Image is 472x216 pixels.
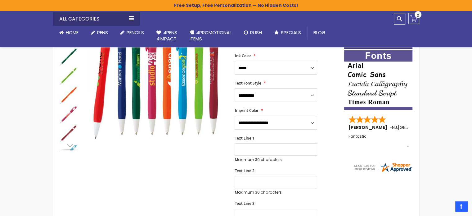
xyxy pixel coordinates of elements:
span: Specials [281,29,301,36]
img: 4pens.com widget logo [353,162,413,173]
img: Dart Color Slim Pens [59,86,78,104]
span: Blog [313,29,326,36]
span: [PERSON_NAME] [348,124,389,131]
div: Dart Color Slim Pens [59,124,79,143]
span: NJ [392,124,397,131]
span: 4PROMOTIONAL ITEMS [190,29,232,42]
div: Dart Color Slim Pens [59,85,79,104]
img: Dart Color Slim Pens [59,67,78,85]
img: Dart Color Slim Pens [59,124,78,143]
img: font-personalization-examples [344,50,412,110]
a: Blog [307,26,332,39]
span: Pens [97,29,108,36]
span: Rush [250,29,262,36]
a: Top [455,201,467,211]
span: [GEOGRAPHIC_DATA] [398,124,443,131]
p: Maximum 30 characters [235,190,317,195]
a: Pencils [114,26,150,39]
a: 4Pens4impact [150,26,183,46]
a: Home [53,26,85,39]
span: Pencils [127,29,144,36]
span: 0 [417,12,419,18]
a: Specials [268,26,307,39]
span: 4Pens 4impact [156,29,177,42]
span: Home [66,29,79,36]
span: Text Line 2 [235,168,254,173]
span: Text Line 3 [235,201,254,206]
span: Imprint Color [235,108,258,113]
span: Ink Color [235,53,251,58]
p: Maximum 30 characters [235,157,317,162]
div: All Categories [53,12,140,26]
a: 4PROMOTIONALITEMS [183,26,238,46]
img: Dart Color Slim Pens [59,105,78,124]
div: Dart Color Slim Pens [59,104,79,124]
img: Dart Color Slim Pens [59,47,78,66]
a: Rush [238,26,268,39]
div: Dart Color Slim Pens [59,66,79,85]
a: 0 [408,13,419,24]
span: - , [389,124,443,131]
a: Pens [85,26,114,39]
span: Text Line 1 [235,136,254,141]
div: Dart Color Slim Pens [59,47,79,66]
span: Text Font Style [235,80,261,86]
div: Fantastic [348,134,409,148]
a: 4pens.com certificate URL [353,169,413,174]
div: Next [59,141,78,150]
